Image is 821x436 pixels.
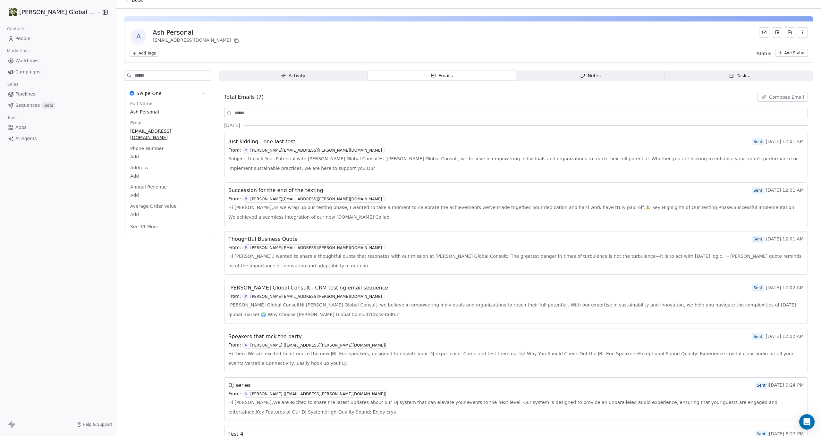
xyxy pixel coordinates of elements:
span: [DATE] [224,122,240,129]
a: Workflows [5,55,111,66]
div: Tasks [729,72,749,79]
span: Marketing [4,46,30,56]
span: Tools [4,113,20,122]
span: Email [129,120,144,126]
div: [PERSON_NAME][EMAIL_ADDRESS][PERSON_NAME][DOMAIN_NAME] [250,197,382,201]
div: Ash Personal [153,28,240,37]
span: Thoughtful Business Quote [228,235,298,243]
span: Add [130,173,205,179]
span: Hi [PERSON_NAME],As we wrap up our testing phase, I wanted to take a moment to celebrate the achi... [228,203,804,222]
span: Address [129,164,149,171]
div: A [245,343,247,348]
a: People [5,33,111,44]
div: [PERSON_NAME][EMAIL_ADDRESS][PERSON_NAME][DOMAIN_NAME] [250,148,382,153]
div: [PERSON_NAME] ([EMAIL_ADDRESS][PERSON_NAME][DOMAIN_NAME]) [250,392,386,396]
span: | [DATE] 12:02 AM [752,284,804,291]
span: Campaigns [15,69,40,75]
span: Full Name [129,100,154,107]
span: Sequences [15,102,40,109]
div: [PERSON_NAME][EMAIL_ADDRESS][PERSON_NAME][DOMAIN_NAME] [250,246,382,250]
span: | [DATE] 12:01 AM [752,187,804,194]
div: Sent [754,187,762,194]
button: Add Status [775,49,808,57]
span: Ash Personal [130,109,205,115]
span: Hi there,We are excited to introduce the new JBL Eon speakers, designed to elevate your DJ experi... [228,349,804,368]
button: [PERSON_NAME] Global Consult [8,7,92,18]
div: Swipe OneSwipe One [124,100,211,234]
span: From: [228,196,241,203]
div: P [245,197,247,202]
span: | [DATE] 12:01 AM [752,236,804,243]
span: Add [130,154,205,160]
div: Activity [281,72,305,79]
span: Help & Support [83,422,112,427]
button: Add Tags [130,50,158,57]
span: Sales [4,80,21,89]
span: From: [228,293,241,300]
span: Hi [PERSON_NAME],We are excited to share the latest updates about our DJ system that can elevate ... [228,398,804,417]
img: Marque%20-%20Small%20(1).png [9,8,17,16]
a: Apps [5,122,111,133]
div: Notes [580,72,601,79]
span: Total Emails (7) [224,93,264,101]
a: Pipelines [5,89,111,99]
span: [PERSON_NAME] Global Consult [19,8,95,16]
span: Hi [PERSON_NAME],I wanted to share a thoughtful quote that resonates with our mission at [PERSON_... [228,251,804,271]
div: Sent [754,333,762,340]
span: Workflows [15,57,38,64]
a: SequencesBeta [5,100,111,111]
span: Average Order Value [129,203,178,209]
div: P [245,148,247,153]
span: [PERSON_NAME] Global Consult - CRM testing email sequence [228,284,388,292]
span: Succession for the end of the texting [228,187,323,194]
span: Contacts [4,24,28,34]
div: [PERSON_NAME][EMAIL_ADDRESS][PERSON_NAME][DOMAIN_NAME] [250,294,382,299]
span: From: [228,147,241,154]
span: Add [130,211,205,218]
span: From: [228,390,241,398]
span: [PERSON_NAME] Global ConsultHi [PERSON_NAME] Global Consult, we believe in empowering individuals... [228,300,804,319]
span: Swipe One [137,90,162,96]
span: People [15,35,30,42]
span: Subject: Unlock Your Potential with [PERSON_NAME] Global ConsultHi ,[PERSON_NAME] Global Consult,... [228,154,804,173]
div: [EMAIL_ADDRESS][DOMAIN_NAME] [153,37,240,45]
div: P [245,245,247,250]
span: AI Agents [15,135,37,142]
span: Apps [15,124,27,131]
span: | [DATE] 12:01 AM [752,138,804,145]
span: DJ series [228,382,251,389]
button: Swipe OneSwipe One [124,86,211,100]
span: Speakers that rock the party [228,333,302,340]
img: Swipe One [130,91,134,96]
span: A [131,29,146,44]
div: Sent [754,236,762,242]
button: See 31 More [126,221,162,232]
span: Status: [757,50,773,57]
div: [PERSON_NAME] ([EMAIL_ADDRESS][PERSON_NAME][DOMAIN_NAME]) [250,343,386,348]
div: Sent [754,285,762,291]
a: Campaigns [5,67,111,77]
span: Pipelines [15,91,35,97]
span: Beta [42,102,55,109]
span: [EMAIL_ADDRESS][DOMAIN_NAME] [130,128,205,141]
div: Open Intercom Messenger [799,414,815,430]
div: Sent [757,382,766,389]
span: From: [228,244,241,251]
span: | [DATE] 9:24 PM [755,382,804,389]
span: Annual Revenue [129,184,168,190]
span: Compose Email [769,94,804,100]
div: A [245,391,247,397]
span: Add [130,192,205,198]
div: P [245,294,247,299]
a: Help & Support [76,422,112,427]
button: Compose Email [758,93,808,102]
span: Phone Number [129,145,165,152]
div: Sent [754,138,762,145]
span: Just kidding - one last test [228,138,295,146]
a: AI Agents [5,133,111,144]
span: | [DATE] 12:02 AM [752,333,804,340]
span: From: [228,342,241,349]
